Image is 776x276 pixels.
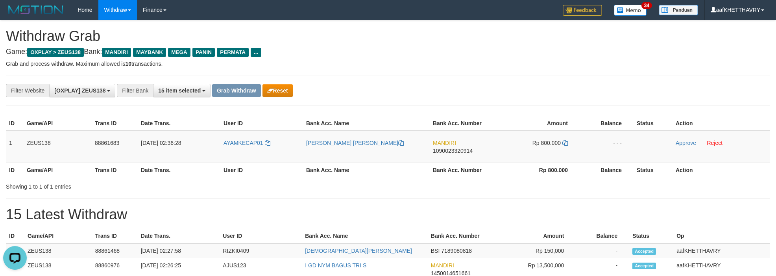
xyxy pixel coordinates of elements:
[673,243,770,258] td: aafKHETTHAVRY
[641,2,652,9] span: 34
[6,163,24,177] th: ID
[305,248,412,254] a: [DEMOGRAPHIC_DATA][PERSON_NAME]
[6,48,770,56] h4: Game: Bank:
[499,116,580,131] th: Amount
[220,116,303,131] th: User ID
[6,60,770,68] p: Grab and process withdraw. Maximum allowed is transactions.
[433,140,456,146] span: MANDIRI
[614,5,647,16] img: Button%20Memo.svg
[24,229,92,243] th: Game/API
[563,5,602,16] img: Feedback.jpg
[133,48,166,57] span: MAYBANK
[168,48,190,57] span: MEGA
[125,61,131,67] strong: 10
[441,248,472,254] span: Copy 7189080818 to clipboard
[224,140,263,146] span: AYAMKECAP01
[102,48,131,57] span: MANDIRI
[262,84,293,97] button: Reset
[576,243,629,258] td: -
[673,229,770,243] th: Op
[562,140,568,146] a: Copy 800000 to clipboard
[499,163,580,177] th: Rp 800.000
[430,116,499,131] th: Bank Acc. Number
[629,229,673,243] th: Status
[634,163,673,177] th: Status
[433,148,473,154] span: Copy 1090023320914 to clipboard
[496,229,576,243] th: Amount
[431,262,454,269] span: MANDIRI
[27,48,84,57] span: OXPLAY > ZEUS138
[632,263,656,269] span: Accepted
[532,140,561,146] span: Rp 800.000
[496,243,576,258] td: Rp 150,000
[303,163,430,177] th: Bank Acc. Name
[92,229,138,243] th: Trans ID
[306,140,404,146] a: [PERSON_NAME] [PERSON_NAME]
[6,229,24,243] th: ID
[6,84,49,97] div: Filter Website
[6,4,66,16] img: MOTION_logo.png
[92,163,138,177] th: Trans ID
[576,229,629,243] th: Balance
[95,140,119,146] span: 88861683
[92,243,138,258] td: 88861468
[220,229,302,243] th: User ID
[305,262,366,269] a: I GD NYM BAGUS TRI S
[138,116,220,131] th: Date Trans.
[431,248,440,254] span: BSI
[673,163,770,177] th: Action
[138,229,220,243] th: Date Trans.
[302,229,428,243] th: Bank Acc. Name
[24,163,92,177] th: Game/API
[220,243,302,258] td: RIZKI0409
[6,131,24,163] td: 1
[303,116,430,131] th: Bank Acc. Name
[217,48,249,57] span: PERMATA
[659,5,698,15] img: panduan.png
[580,163,634,177] th: Balance
[673,116,770,131] th: Action
[6,116,24,131] th: ID
[676,140,696,146] a: Approve
[24,243,92,258] td: ZEUS138
[138,163,220,177] th: Date Trans.
[117,84,153,97] div: Filter Bank
[153,84,211,97] button: 15 item selected
[138,243,220,258] td: [DATE] 02:27:58
[428,229,496,243] th: Bank Acc. Number
[3,3,27,27] button: Open LiveChat chat widget
[212,84,261,97] button: Grab Withdraw
[6,207,770,222] h1: 15 Latest Withdraw
[220,163,303,177] th: User ID
[580,116,634,131] th: Balance
[580,131,634,163] td: - - -
[24,116,92,131] th: Game/API
[430,163,499,177] th: Bank Acc. Number
[92,116,138,131] th: Trans ID
[6,28,770,44] h1: Withdraw Grab
[24,131,92,163] td: ZEUS138
[6,180,318,191] div: Showing 1 to 1 of 1 entries
[634,116,673,131] th: Status
[141,140,181,146] span: [DATE] 02:36:28
[54,87,105,94] span: [OXPLAY] ZEUS138
[49,84,115,97] button: [OXPLAY] ZEUS138
[707,140,722,146] a: Reject
[224,140,270,146] a: AYAMKECAP01
[251,48,261,57] span: ...
[158,87,201,94] span: 15 item selected
[632,248,656,255] span: Accepted
[192,48,215,57] span: PANIN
